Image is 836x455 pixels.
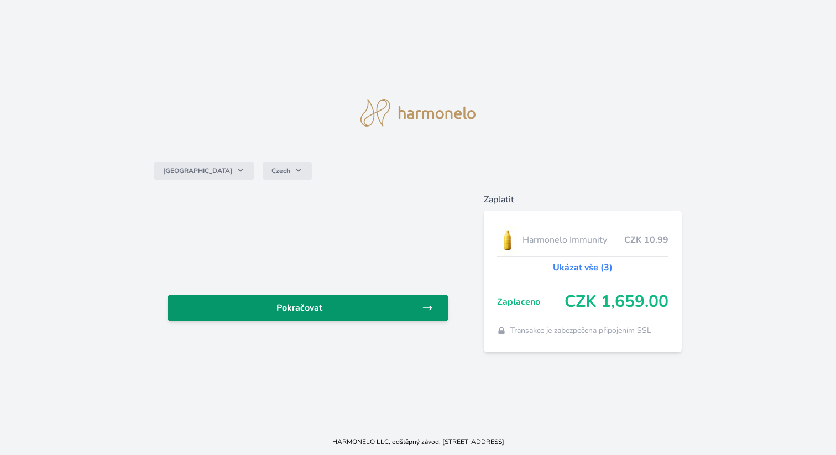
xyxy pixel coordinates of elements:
[271,166,290,175] span: Czech
[360,99,476,127] img: logo.svg
[497,295,565,308] span: Zaplaceno
[484,193,682,206] h6: Zaplatit
[624,233,668,247] span: CZK 10.99
[163,166,232,175] span: [GEOGRAPHIC_DATA]
[565,292,668,312] span: CZK 1,659.00
[510,325,651,336] span: Transakce je zabezpečena připojením SSL
[168,295,449,321] a: Pokračovat
[263,162,312,180] button: Czech
[553,261,613,274] a: Ukázat vše (3)
[497,226,518,254] img: IMMUNITY_se_stinem_x-lo.jpg
[176,301,422,315] span: Pokračovat
[154,162,254,180] button: [GEOGRAPHIC_DATA]
[522,233,624,247] span: Harmonelo Immunity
